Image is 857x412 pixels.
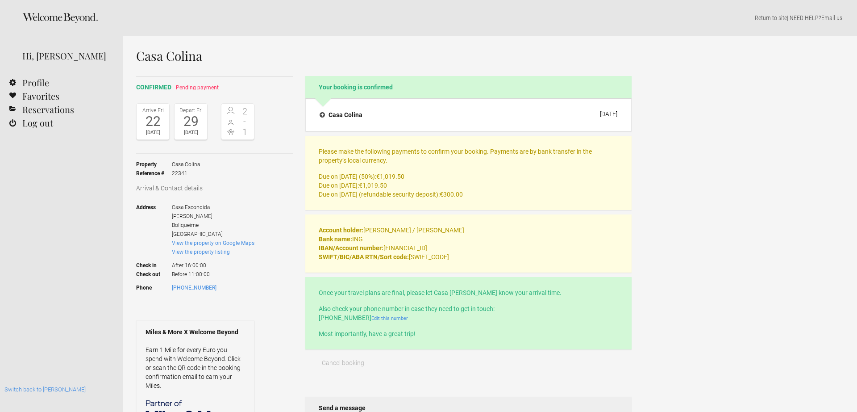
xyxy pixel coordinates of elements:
[359,182,387,189] flynt-currency: €1,019.50
[177,128,205,137] div: [DATE]
[177,106,205,115] div: Depart Fri
[136,49,632,63] h1: Casa Colina
[319,227,363,234] strong: Account holder:
[136,203,172,239] strong: Address
[172,204,210,210] span: Casa Escondida
[136,283,172,292] strong: Phone
[139,115,167,128] div: 22
[312,105,624,124] button: Casa Colina [DATE]
[305,76,632,98] h2: Your booking is confirmed
[139,128,167,137] div: [DATE]
[238,117,252,126] span: -
[172,231,223,237] span: [GEOGRAPHIC_DATA]
[172,285,216,291] a: [PHONE_NUMBER]
[136,270,172,279] strong: Check out
[172,213,212,219] span: [PERSON_NAME]
[319,304,618,322] p: Also check your phone number in case they need to get in touch: [PHONE_NUMBER]
[22,49,109,63] div: Hi, [PERSON_NAME]
[440,191,463,198] flynt-currency: €300.00
[319,226,618,261] p: [PERSON_NAME] / [PERSON_NAME] ING [FINANCIAL_ID] [SWIFT_CODE]
[319,235,352,243] strong: Bank name:
[320,110,362,119] h4: Casa Colina
[238,127,252,136] span: 1
[4,386,86,393] a: Switch back to [PERSON_NAME]
[172,270,254,279] span: Before 11:00:00
[319,329,618,338] p: Most importantly, have a great trip!
[319,172,618,199] p: Due on [DATE] (50%): Due on [DATE]: Due on [DATE] (refundable security deposit):
[319,147,618,165] p: Please make the following payments to confirm your booking. Payments are by bank transfer in the ...
[172,256,254,270] span: After 16:00:00
[319,288,618,297] p: Once your travel plans are final, please let Casa [PERSON_NAME] know your arrival time.
[136,13,844,22] p: | NEED HELP? .
[238,107,252,116] span: 2
[322,359,364,366] span: Cancel booking
[600,110,617,118] div: [DATE]
[177,115,205,128] div: 29
[821,14,842,21] a: Email us
[172,160,200,169] span: Casa Colina
[319,253,409,261] strong: SWIFT/BIC/ABA RTN/Sort code:
[136,83,293,92] h2: confirmed
[176,84,219,91] span: Pending payment
[146,328,245,336] strong: Miles & More X Welcome Beyond
[172,222,199,228] span: Boliqueime
[376,173,404,180] flynt-currency: €1,019.50
[136,256,172,270] strong: Check in
[305,354,381,372] button: Cancel booking
[172,169,200,178] span: 22341
[136,184,293,193] h3: Arrival & Contact details
[136,160,172,169] strong: Property
[371,315,408,321] a: Edit this number
[319,244,383,252] strong: IBAN/Account number:
[172,240,254,246] a: View the property on Google Maps
[146,346,241,389] a: Earn 1 Mile for every Euro you spend with Welcome Beyond. Click or scan the QR code in the bookin...
[755,14,787,21] a: Return to site
[136,169,172,178] strong: Reference #
[172,249,230,255] a: View the property listing
[139,106,167,115] div: Arrive Fri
